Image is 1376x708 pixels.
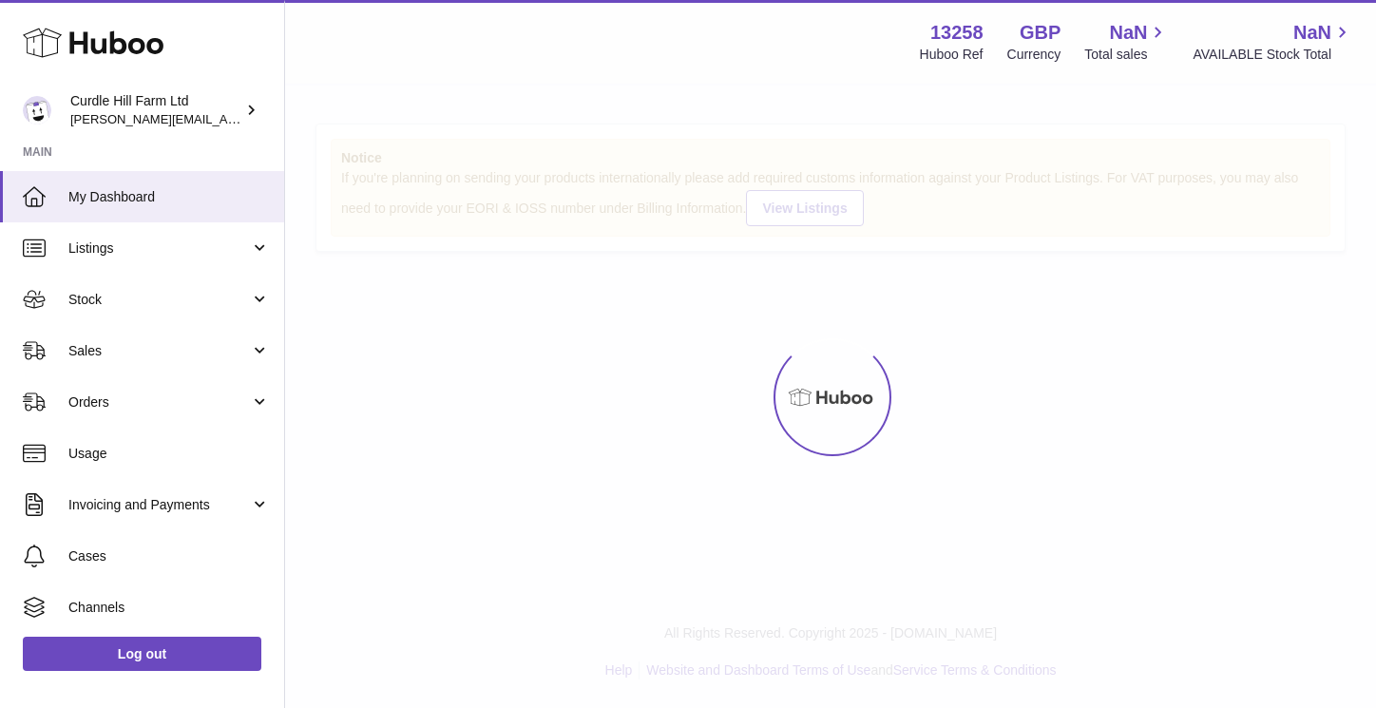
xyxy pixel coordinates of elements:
[1109,20,1147,46] span: NaN
[930,20,984,46] strong: 13258
[1193,46,1353,64] span: AVAILABLE Stock Total
[1293,20,1331,46] span: NaN
[1084,20,1169,64] a: NaN Total sales
[68,445,270,463] span: Usage
[68,496,250,514] span: Invoicing and Payments
[1007,46,1061,64] div: Currency
[1084,46,1169,64] span: Total sales
[68,291,250,309] span: Stock
[1020,20,1061,46] strong: GBP
[70,92,241,128] div: Curdle Hill Farm Ltd
[68,239,250,258] span: Listings
[70,111,381,126] span: [PERSON_NAME][EMAIL_ADDRESS][DOMAIN_NAME]
[68,342,250,360] span: Sales
[1193,20,1353,64] a: NaN AVAILABLE Stock Total
[68,599,270,617] span: Channels
[23,96,51,124] img: james@diddlysquatfarmshop.com
[23,637,261,671] a: Log out
[68,393,250,411] span: Orders
[68,547,270,565] span: Cases
[920,46,984,64] div: Huboo Ref
[68,188,270,206] span: My Dashboard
